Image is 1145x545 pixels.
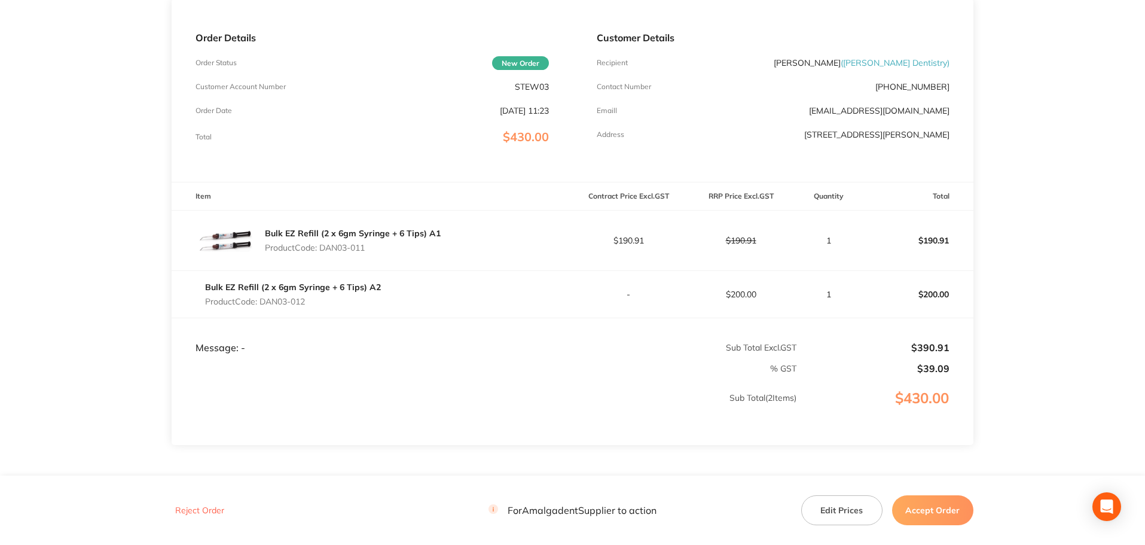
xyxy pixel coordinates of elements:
p: [PERSON_NAME] [774,58,949,68]
p: $200.00 [685,290,796,299]
th: Contract Price Excl. GST [573,182,685,211]
p: Customer Account Number [196,83,286,91]
p: $430.00 [798,390,973,431]
button: Edit Prices [801,495,883,525]
p: $190.91 [573,236,685,245]
a: Bulk EZ Refill (2 x 6gm Syringe + 6 Tips) A1 [265,228,441,239]
div: Open Intercom Messenger [1092,492,1121,521]
th: RRP Price Excl. GST [685,182,797,211]
p: Sub Total Excl. GST [573,343,796,352]
p: Emaill [597,106,617,115]
p: [PHONE_NUMBER] [875,82,949,92]
p: Order Date [196,106,232,115]
p: $390.91 [798,342,949,353]
td: Message: - [172,318,572,354]
p: $200.00 [862,280,973,309]
p: [STREET_ADDRESS][PERSON_NAME] [804,130,949,139]
p: Customer Details [597,32,949,43]
p: Product Code: DAN03-012 [205,297,381,306]
a: Bulk EZ Refill (2 x 6gm Syringe + 6 Tips) A2 [205,282,381,293]
p: For Amalgadent Supplier to action [488,505,657,516]
th: Item [172,182,572,211]
p: Order Status [196,59,237,67]
p: $190.91 [862,226,973,255]
p: 1 [798,236,860,245]
img: aGpibnlybQ [196,211,255,270]
p: $190.91 [685,236,796,245]
p: Recipient [597,59,628,67]
span: $430.00 [503,129,549,144]
p: Order Details [196,32,548,43]
th: Quantity [797,182,861,211]
p: - [573,290,685,299]
span: ( [PERSON_NAME] Dentistry ) [841,57,949,68]
p: Product Code: DAN03-011 [265,243,441,252]
a: [EMAIL_ADDRESS][DOMAIN_NAME] [809,105,949,116]
p: $39.09 [798,363,949,374]
p: STEW03 [515,82,549,92]
th: Total [861,182,973,211]
p: Total [196,133,212,141]
p: 1 [798,290,860,299]
p: [DATE] 11:23 [500,106,549,115]
button: Accept Order [892,495,973,525]
p: Address [597,130,624,139]
p: Sub Total ( 2 Items) [172,393,796,427]
p: % GST [172,364,796,373]
p: Contact Number [597,83,651,91]
span: New Order [492,56,549,70]
button: Reject Order [172,506,228,516]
